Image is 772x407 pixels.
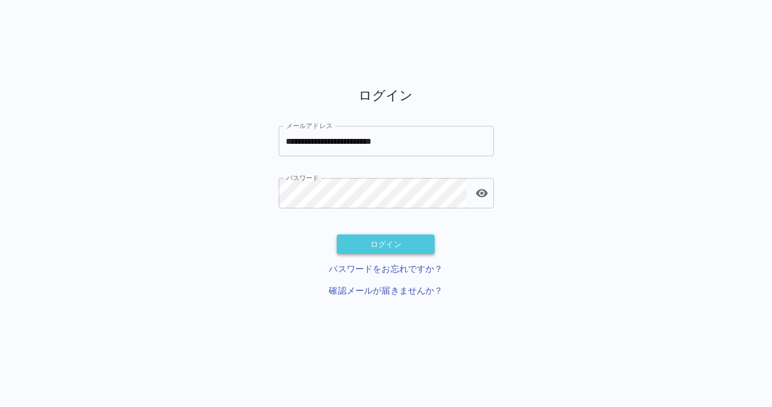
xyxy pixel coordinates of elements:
[286,173,319,182] label: パスワード
[471,182,493,204] button: toggle password visibility
[286,121,332,130] label: メールアドレス
[279,87,494,104] h5: ログイン
[337,234,435,255] button: ログイン
[329,284,443,297] a: 確認メールが届きませんか？
[329,263,443,276] a: パスワードをお忘れですか？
